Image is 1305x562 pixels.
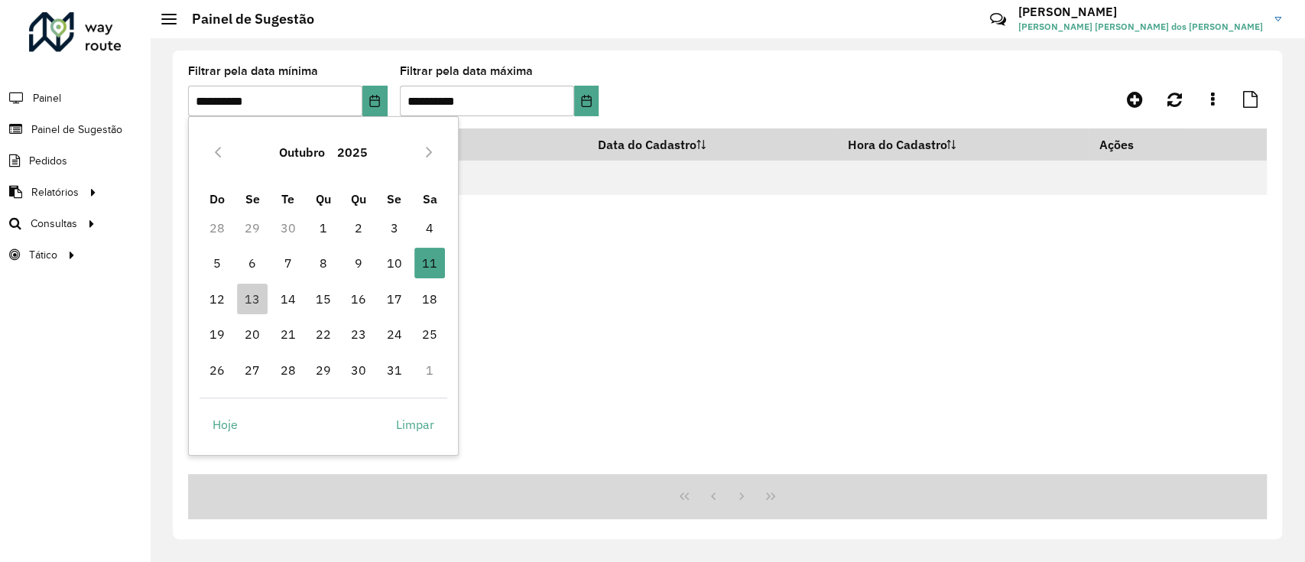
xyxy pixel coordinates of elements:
[273,248,304,278] span: 7
[308,319,339,349] span: 22
[273,134,331,171] button: Choose Month
[273,284,304,314] span: 14
[188,116,459,456] div: Choose Date
[270,210,305,245] td: 30
[837,128,1089,161] th: Hora do Cadastro
[341,352,376,387] td: 30
[270,245,305,281] td: 7
[341,317,376,352] td: 23
[1089,128,1180,161] th: Ações
[1018,20,1263,34] span: [PERSON_NAME] [PERSON_NAME] dos [PERSON_NAME]
[412,245,447,281] td: 11
[414,284,445,314] span: 18
[235,210,270,245] td: 29
[412,281,447,317] td: 18
[379,213,410,243] span: 3
[306,245,341,281] td: 8
[383,409,447,440] button: Limpar
[202,319,232,349] span: 19
[308,284,339,314] span: 15
[341,245,376,281] td: 9
[29,153,67,169] span: Pedidos
[417,140,441,164] button: Next Month
[200,281,235,317] td: 12
[306,210,341,245] td: 1
[379,319,410,349] span: 24
[200,317,235,352] td: 19
[235,245,270,281] td: 6
[423,191,437,206] span: Sa
[331,134,374,171] button: Choose Year
[200,245,235,281] td: 5
[379,355,410,385] span: 31
[1018,5,1263,19] h3: [PERSON_NAME]
[188,62,318,80] label: Filtrar pela data mínima
[412,352,447,387] td: 1
[414,213,445,243] span: 4
[31,216,77,232] span: Consultas
[377,352,412,387] td: 31
[235,317,270,352] td: 20
[273,319,304,349] span: 21
[281,191,294,206] span: Te
[237,284,268,314] span: 13
[188,161,1267,195] td: Nenhum registro encontrado
[306,317,341,352] td: 22
[343,319,374,349] span: 23
[237,319,268,349] span: 20
[343,355,374,385] span: 30
[33,90,61,106] span: Painel
[412,210,447,245] td: 4
[387,191,401,206] span: Se
[574,86,599,116] button: Choose Date
[362,86,388,116] button: Choose Date
[379,284,410,314] span: 17
[587,128,837,161] th: Data do Cadastro
[200,409,251,440] button: Hoje
[200,210,235,245] td: 28
[202,248,232,278] span: 5
[308,248,339,278] span: 8
[377,281,412,317] td: 17
[202,284,232,314] span: 12
[341,281,376,317] td: 16
[377,210,412,245] td: 3
[982,3,1014,36] a: Contato Rápido
[343,213,374,243] span: 2
[308,213,339,243] span: 1
[237,355,268,385] span: 27
[306,352,341,387] td: 29
[412,317,447,352] td: 25
[343,248,374,278] span: 9
[345,128,587,161] th: Data de Vigência
[245,191,260,206] span: Se
[209,191,225,206] span: Do
[31,184,79,200] span: Relatórios
[377,317,412,352] td: 24
[270,317,305,352] td: 21
[400,62,533,80] label: Filtrar pela data máxima
[316,191,331,206] span: Qu
[379,248,410,278] span: 10
[206,140,230,164] button: Previous Month
[396,415,434,434] span: Limpar
[29,247,57,263] span: Tático
[414,248,445,278] span: 11
[270,352,305,387] td: 28
[235,352,270,387] td: 27
[343,284,374,314] span: 16
[341,210,376,245] td: 2
[235,281,270,317] td: 13
[200,352,235,387] td: 26
[213,415,238,434] span: Hoje
[177,11,314,28] h2: Painel de Sugestão
[306,281,341,317] td: 15
[308,355,339,385] span: 29
[377,245,412,281] td: 10
[273,355,304,385] span: 28
[202,355,232,385] span: 26
[31,122,122,138] span: Painel de Sugestão
[351,191,366,206] span: Qu
[270,281,305,317] td: 14
[414,319,445,349] span: 25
